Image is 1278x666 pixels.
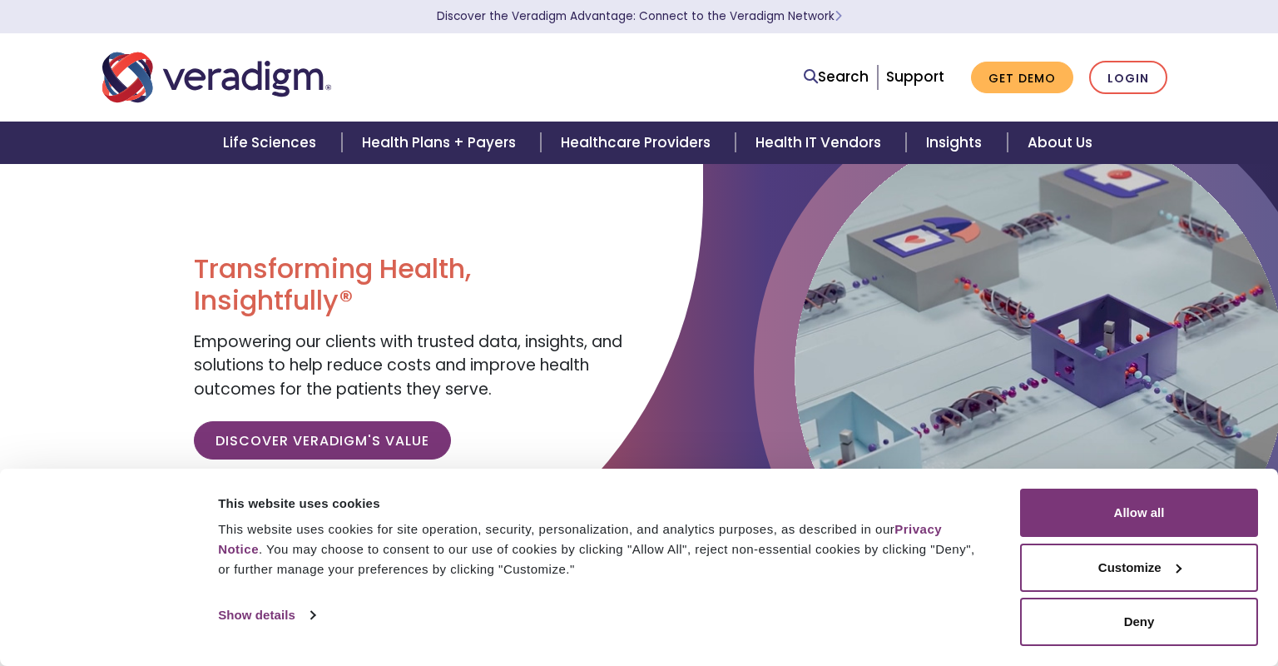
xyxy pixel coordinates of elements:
[194,331,622,400] span: Empowering our clients with trusted data, insights, and solutions to help reduce costs and improv...
[1020,489,1258,537] button: Allow all
[102,50,331,105] img: Veradigm logo
[541,122,736,164] a: Healthcare Providers
[218,494,983,514] div: This website uses cookies
[194,421,451,460] a: Discover Veradigm's Value
[736,122,906,164] a: Health IT Vendors
[194,253,627,317] h1: Transforming Health, Insightfully®
[804,66,869,88] a: Search
[971,62,1073,94] a: Get Demo
[886,67,944,87] a: Support
[1020,544,1258,592] button: Customize
[1020,598,1258,646] button: Deny
[218,519,983,579] div: This website uses cookies for site operation, security, personalization, and analytics purposes, ...
[342,122,541,164] a: Health Plans + Payers
[1089,61,1167,95] a: Login
[437,8,842,24] a: Discover the Veradigm Advantage: Connect to the Veradigm NetworkLearn More
[835,8,842,24] span: Learn More
[1008,122,1112,164] a: About Us
[218,603,315,628] a: Show details
[906,122,1007,164] a: Insights
[203,122,341,164] a: Life Sciences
